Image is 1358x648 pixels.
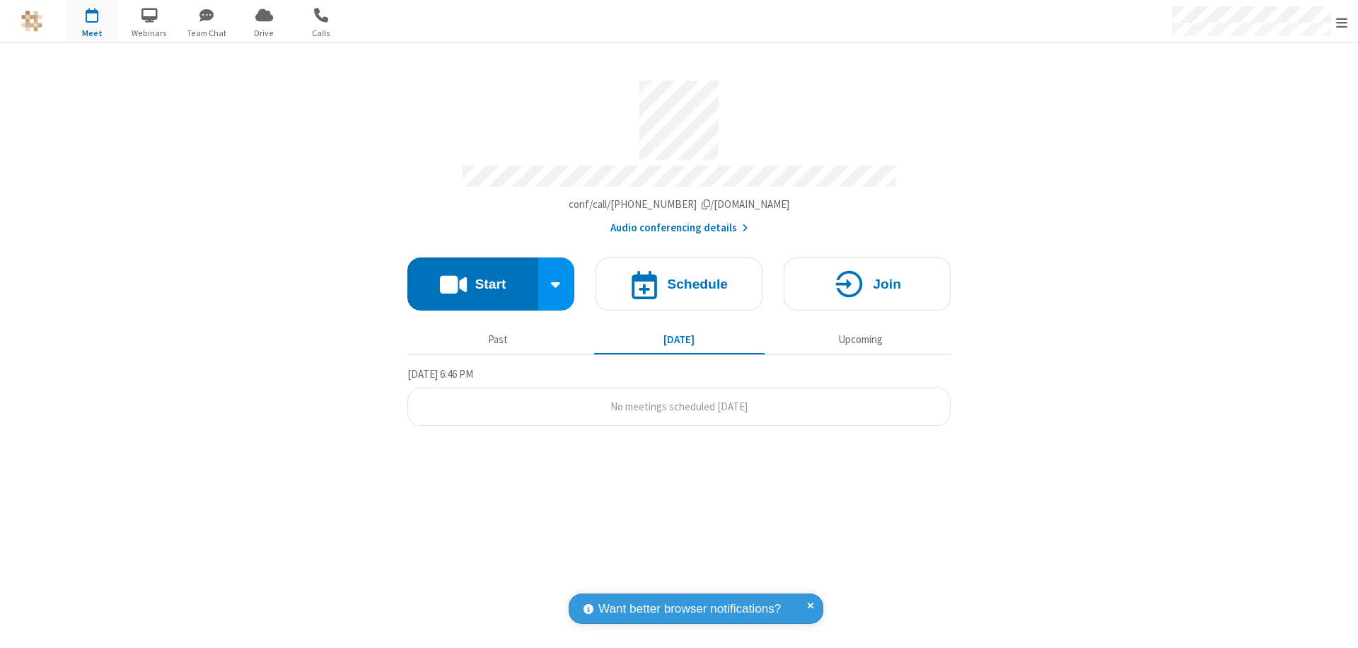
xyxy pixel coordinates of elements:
[596,258,762,311] button: Schedule
[598,600,781,618] span: Want better browser notifications?
[407,70,951,236] section: Account details
[569,197,790,213] button: Copy my meeting room linkCopy my meeting room link
[180,27,233,40] span: Team Chat
[475,277,506,291] h4: Start
[569,197,790,211] span: Copy my meeting room link
[610,400,748,413] span: No meetings scheduled [DATE]
[407,366,951,427] section: Today's Meetings
[407,367,473,381] span: [DATE] 6:46 PM
[413,326,584,353] button: Past
[21,11,42,32] img: QA Selenium DO NOT DELETE OR CHANGE
[1323,611,1347,638] iframe: Chat
[66,27,119,40] span: Meet
[407,258,538,311] button: Start
[610,220,748,236] button: Audio conferencing details
[238,27,291,40] span: Drive
[775,326,946,353] button: Upcoming
[873,277,901,291] h4: Join
[123,27,176,40] span: Webinars
[538,258,575,311] div: Start conference options
[295,27,348,40] span: Calls
[667,277,728,291] h4: Schedule
[784,258,951,311] button: Join
[594,326,765,353] button: [DATE]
